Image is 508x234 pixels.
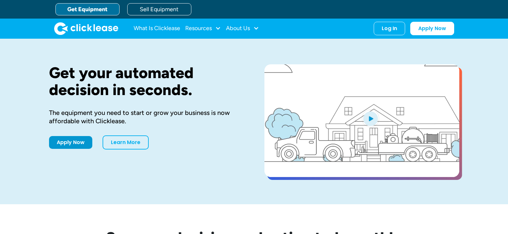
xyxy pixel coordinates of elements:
[410,22,454,35] a: Apply Now
[127,3,191,15] a: Sell Equipment
[382,25,397,32] div: Log In
[49,136,92,149] a: Apply Now
[103,135,149,149] a: Learn More
[55,3,120,15] a: Get Equipment
[49,64,244,98] h1: Get your automated decision in seconds.
[134,22,180,35] a: What Is Clicklease
[362,109,379,127] img: Blue play button logo on a light blue circular background
[49,109,244,125] div: The equipment you need to start or grow your business is now affordable with Clicklease.
[54,22,118,35] a: home
[226,22,259,35] div: About Us
[264,64,459,177] a: open lightbox
[185,22,221,35] div: Resources
[54,22,118,35] img: Clicklease logo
